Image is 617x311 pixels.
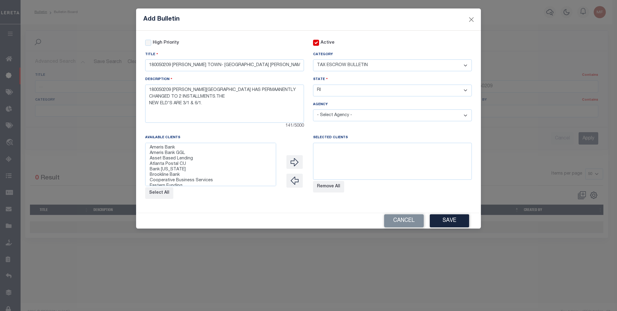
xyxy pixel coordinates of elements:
[321,40,335,46] label: Active
[145,76,172,82] label: Description
[149,178,272,183] option: Cooperative Business Services
[313,52,333,57] label: Category
[149,156,272,162] option: Asset Based Lending
[313,135,348,140] label: Selected Clients
[430,214,469,227] button: Save
[313,76,328,82] label: State
[149,172,272,178] option: Brookline Bank
[145,52,158,57] label: Title
[149,151,272,156] option: Ameris Bank GGL
[149,183,272,189] option: Eastern Funding
[149,145,272,151] option: Ameris Bank
[153,40,179,46] label: High Priority
[145,135,180,140] label: Available Clients
[313,181,344,192] button: Remove All
[384,214,424,227] button: Cancel
[313,102,328,107] label: Agency
[149,162,272,167] option: Atlanta Postal CU
[149,167,272,172] option: Bank [US_STATE]
[145,123,304,129] div: 141/5000
[145,187,173,199] button: Select All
